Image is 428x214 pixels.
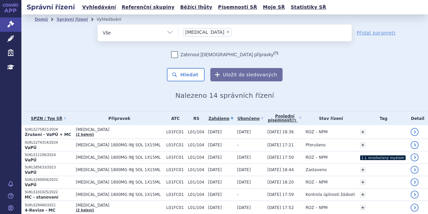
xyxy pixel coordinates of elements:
p: SUKLS274314/2024 [25,140,73,145]
th: RS [185,112,205,125]
strong: VaPÚ [25,158,36,162]
span: L01FC01 [166,167,185,172]
span: ROZ – NPM [306,205,328,210]
th: Přípravek [73,112,163,125]
a: Písemnosti SŘ [216,3,259,12]
span: Nalezeno 14 správních řízení [175,91,274,99]
span: [MEDICAL_DATA] 1800MG INJ SOL 1X15ML [76,143,163,147]
strong: Zrušení - VaPÚ + MC [25,132,71,137]
span: [DATE] [208,180,222,185]
span: [DATE] 17:52 [267,205,294,210]
a: Statistiky SŘ [289,3,328,12]
span: [DATE] [237,167,251,172]
a: SPZN / Typ SŘ [25,114,73,123]
a: + [360,129,366,135]
a: Moje SŘ [261,3,287,12]
th: Tag [356,112,407,125]
span: L01FC01 [166,155,185,160]
a: detail [411,153,419,161]
span: L01/104 [188,180,205,185]
a: (2 balení) [76,133,94,136]
strong: VaPÚ [25,183,36,187]
a: Domů [35,17,48,22]
span: [MEDICAL_DATA] 1800MG INJ SOL 1X15ML [76,192,163,197]
p: SUKLS11106/2024 [25,153,73,157]
label: Zahrnout [DEMOGRAPHIC_DATA] přípravky [171,51,278,58]
strong: VaPÚ [25,170,36,175]
span: [DATE] 17:59 [267,192,294,197]
button: Uložit do sledovaných [210,68,283,81]
span: [DATE] 17:50 [267,155,294,160]
i: 1.L mnohočený myelom [360,155,406,160]
a: + [360,192,366,198]
span: [DATE] [208,167,222,172]
a: + [360,167,366,173]
a: + [360,142,366,148]
a: Ukončeno [237,114,264,123]
span: L01FC01 [166,205,185,210]
button: Hledat [167,68,205,81]
abbr: (?) [274,51,278,55]
a: detail [411,141,419,149]
a: detail [411,178,419,186]
a: Správní řízení [57,17,88,22]
strong: 4-Revize - MC [25,208,56,213]
span: - [237,143,238,147]
span: Přerušeno [306,143,326,147]
p: SUKLS275821/2024 [25,127,73,132]
span: [DATE] [208,192,222,197]
span: L01FC01 [166,180,185,185]
h2: Správní řízení [21,2,80,12]
span: L01/104 [188,143,205,147]
span: [MEDICAL_DATA] 1800MG INJ SOL 1X15ML [76,180,163,185]
span: [DATE] [237,130,251,134]
span: [MEDICAL_DATA] [185,30,224,34]
span: [DATE] [237,205,251,210]
a: Přidat parametr [357,29,396,36]
strong: VaPÚ [25,145,36,150]
a: detail [411,204,419,212]
a: detail [411,166,419,174]
span: × [226,30,230,34]
a: Poslednípísemnost(?) [267,112,302,125]
span: L01/104 [188,205,205,210]
span: ROZ – NPM [306,155,328,160]
span: L01FC01 [166,192,185,197]
span: L01FC01 [166,130,185,134]
span: L01/104 [188,155,205,160]
span: - [237,192,238,197]
span: [DATE] [237,180,251,185]
a: detail [411,191,419,199]
a: + [360,205,366,211]
span: ROZ – NPM [306,130,328,134]
span: [MEDICAL_DATA] [76,127,163,132]
th: Detail [407,112,428,125]
span: [DATE] 18:44 [267,167,294,172]
th: Stav řízení [302,112,356,125]
input: [MEDICAL_DATA] [233,28,237,36]
span: ROZ – NPM [306,180,328,185]
span: [DATE] [208,143,222,147]
p: SUKLS240056/2022 [25,177,73,182]
span: L01/104 [188,192,205,197]
a: Běžící lhůty [178,3,214,12]
span: L01/104 [188,167,205,172]
span: [DATE] [208,205,222,210]
a: Referenční skupiny [120,3,177,12]
span: L01FC01 [166,143,185,147]
th: ATC [163,112,185,125]
p: SUKLS29460/2021 [25,203,73,208]
span: Kontrola úplnosti žádosti [306,192,355,197]
span: [DATE] 18:36 [267,130,294,134]
p: SUKLS101025/2022 [25,190,73,195]
span: [MEDICAL_DATA] 1800MG INJ SOL 1X15ML [76,167,163,172]
span: [DATE] [208,155,222,160]
span: [DATE] 18:20 [267,180,294,185]
a: Zahájeno [208,114,234,123]
abbr: (?) [291,119,296,123]
span: [MEDICAL_DATA] [76,203,163,208]
span: L01/104 [188,130,205,134]
p: SUKLS85633/2023 [25,165,73,170]
li: Vyhledávání [97,14,130,24]
a: Vyhledávání [80,3,118,12]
